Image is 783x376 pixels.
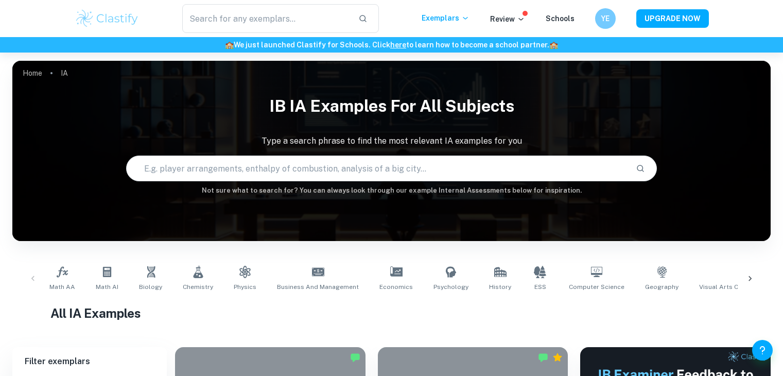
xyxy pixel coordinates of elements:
[139,282,162,292] span: Biology
[433,282,468,292] span: Psychology
[75,8,140,29] img: Clastify logo
[350,352,360,363] img: Marked
[645,282,678,292] span: Geography
[569,282,624,292] span: Computer Science
[234,282,256,292] span: Physics
[422,12,469,24] p: Exemplars
[183,282,213,292] span: Chemistry
[636,9,709,28] button: UPGRADE NOW
[546,14,575,23] a: Schools
[127,154,628,183] input: E.g. player arrangements, enthalpy of combustion, analysis of a big city...
[277,282,359,292] span: Business and Management
[12,135,771,147] p: Type a search phrase to find the most relevant IA examples for you
[752,340,773,361] button: Help and Feedback
[379,282,413,292] span: Economics
[489,282,511,292] span: History
[599,13,611,24] h6: YE
[549,41,558,49] span: 🏫
[12,90,771,123] h1: IB IA examples for all subjects
[12,347,167,376] h6: Filter exemplars
[595,8,616,29] button: YE
[61,67,68,79] p: IA
[96,282,118,292] span: Math AI
[49,282,75,292] span: Math AA
[490,13,525,25] p: Review
[225,41,234,49] span: 🏫
[2,39,781,50] h6: We just launched Clastify for Schools. Click to learn how to become a school partner.
[50,304,733,322] h1: All IA Examples
[23,66,42,80] a: Home
[12,185,771,196] h6: Not sure what to search for? You can always look through our example Internal Assessments below f...
[390,41,406,49] a: here
[534,282,546,292] span: ESS
[538,352,548,363] img: Marked
[552,352,563,363] div: Premium
[182,4,351,33] input: Search for any exemplars...
[632,160,649,177] button: Search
